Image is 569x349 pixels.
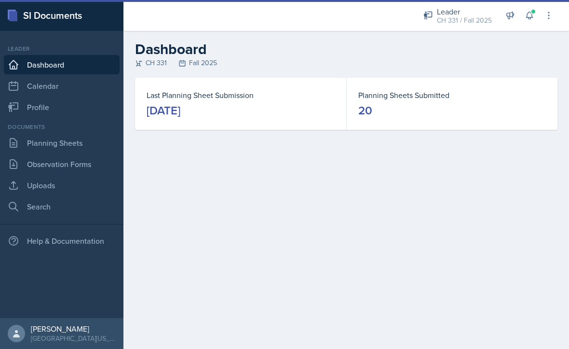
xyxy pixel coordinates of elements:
div: Help & Documentation [4,231,120,251]
div: Leader [4,44,120,53]
div: [DATE] [147,103,180,118]
div: 20 [358,103,372,118]
div: CH 331 / Fall 2025 [437,15,492,26]
div: CH 331 Fall 2025 [135,58,557,68]
a: Search [4,197,120,216]
div: Leader [437,6,492,17]
dt: Planning Sheets Submitted [358,89,546,101]
a: Observation Forms [4,154,120,174]
h2: Dashboard [135,41,557,58]
div: [PERSON_NAME] [31,324,116,334]
a: Calendar [4,76,120,96]
a: Profile [4,98,120,117]
a: Dashboard [4,55,120,74]
a: Uploads [4,176,120,195]
div: [GEOGRAPHIC_DATA][US_STATE] in [GEOGRAPHIC_DATA] [31,334,116,343]
a: Planning Sheets [4,133,120,153]
dt: Last Planning Sheet Submission [147,89,335,101]
div: Documents [4,123,120,131]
